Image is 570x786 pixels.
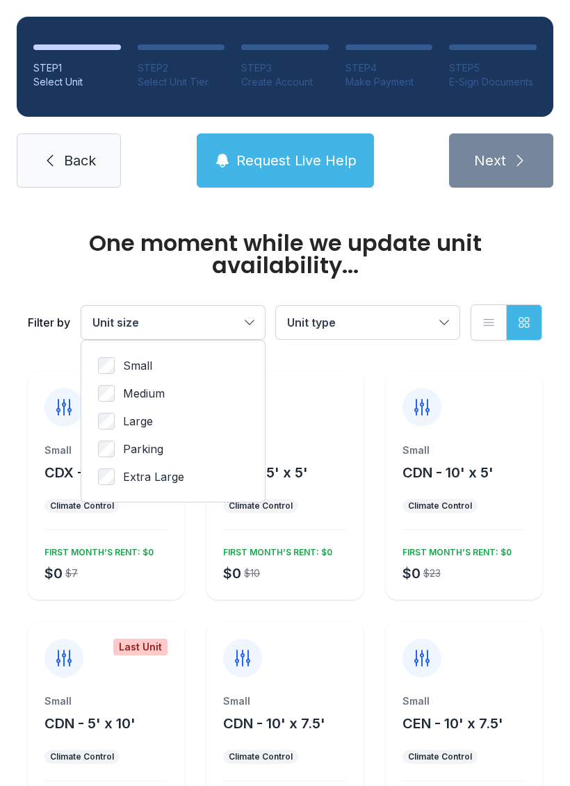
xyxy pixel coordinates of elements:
span: CDX - 3' x 3' [44,464,130,481]
div: FIRST MONTH’S RENT: $0 [397,541,512,558]
div: STEP 4 [345,61,433,75]
span: CDN - 5' x 5' [223,464,308,481]
span: Next [474,151,506,170]
div: $10 [244,566,260,580]
button: Unit size [81,306,265,339]
span: CDN - 10' x 5' [402,464,494,481]
div: Make Payment [345,75,433,89]
div: $0 [402,564,421,583]
span: Medium [123,385,165,402]
input: Large [98,413,115,429]
div: Climate Control [408,500,472,511]
input: Small [98,357,115,374]
div: Small [223,443,346,457]
button: CDN - 5' x 10' [44,714,136,733]
div: E-Sign Documents [449,75,537,89]
div: Climate Control [50,500,114,511]
div: Last Unit [113,639,168,655]
div: STEP 1 [33,61,121,75]
button: CDX - 3' x 3' [44,463,130,482]
div: Select Unit Tier [138,75,225,89]
div: Climate Control [229,751,293,762]
div: Small [402,694,526,708]
input: Extra Large [98,468,115,485]
div: STEP 2 [138,61,225,75]
span: Parking [123,441,163,457]
span: CEN - 10' x 7.5' [402,715,503,732]
div: Create Account [241,75,329,89]
button: Unit type [276,306,459,339]
span: Small [123,357,152,374]
div: $7 [65,566,78,580]
div: Climate Control [408,751,472,762]
div: Small [223,694,346,708]
span: Back [64,151,96,170]
span: CDN - 5' x 10' [44,715,136,732]
span: Large [123,413,153,429]
input: Medium [98,385,115,402]
div: Small [402,443,526,457]
div: Filter by [28,314,70,331]
div: FIRST MONTH’S RENT: $0 [218,541,332,558]
div: Small [44,443,168,457]
div: $0 [223,564,241,583]
button: CDN - 5' x 5' [223,463,308,482]
button: CEN - 10' x 7.5' [402,714,503,733]
div: Climate Control [50,751,114,762]
div: STEP 3 [241,61,329,75]
div: Climate Control [229,500,293,511]
div: Select Unit [33,75,121,89]
button: CDN - 10' x 7.5' [223,714,325,733]
div: Small [44,694,168,708]
div: One moment while we update unit availability... [28,232,542,277]
span: CDN - 10' x 7.5' [223,715,325,732]
div: STEP 5 [449,61,537,75]
div: $23 [423,566,441,580]
span: Request Live Help [236,151,357,170]
span: Extra Large [123,468,184,485]
span: Unit type [287,316,336,329]
div: $0 [44,564,63,583]
div: FIRST MONTH’S RENT: $0 [39,541,154,558]
input: Parking [98,441,115,457]
button: CDN - 10' x 5' [402,463,494,482]
span: Unit size [92,316,139,329]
